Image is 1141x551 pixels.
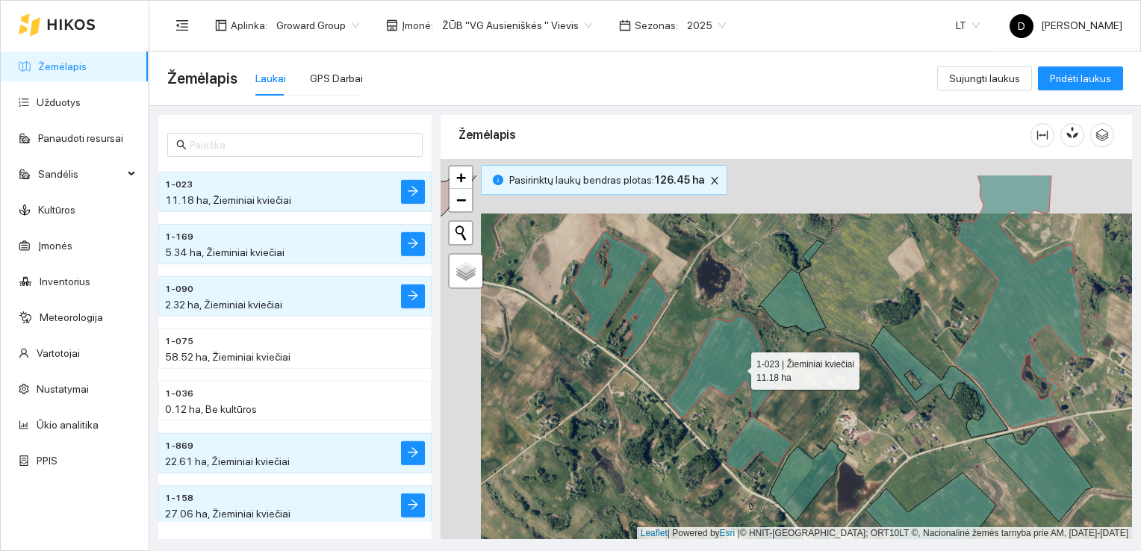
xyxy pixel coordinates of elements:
[165,387,193,401] span: 1-036
[38,204,75,216] a: Kultūros
[407,446,419,461] span: arrow-right
[37,455,57,467] a: PPIS
[190,137,414,153] input: Paieška
[407,290,419,304] span: arrow-right
[165,299,282,311] span: 2.32 ha, Žieminiai kviečiai
[165,282,193,296] span: 1-090
[456,168,466,187] span: +
[720,528,736,538] a: Esri
[706,175,723,186] span: close
[442,14,592,37] span: ŽŪB "VG Ausieniškės " Vievis
[37,383,89,395] a: Nustatymai
[37,96,81,108] a: Užduotys
[450,189,472,211] a: Zoom out
[509,172,704,188] span: Pasirinktų laukų bendras plotas :
[38,60,87,72] a: Žemėlapis
[165,491,193,505] span: 1-158
[401,232,425,256] button: arrow-right
[255,70,286,87] div: Laukai
[386,19,398,31] span: shop
[1030,123,1054,147] button: column-width
[641,528,668,538] a: Leaflet
[165,439,193,453] span: 1-869
[276,14,359,37] span: Groward Group
[40,275,90,287] a: Inventorius
[165,403,257,415] span: 0.12 ha, Be kultūros
[619,19,631,31] span: calendar
[450,255,482,287] a: Layers
[637,527,1132,540] div: | Powered by © HNIT-[GEOGRAPHIC_DATA]; ORT10LT ©, Nacionalinė žemės tarnyba prie AM, [DATE]-[DATE]
[937,66,1032,90] button: Sujungti laukus
[215,19,227,31] span: layout
[231,17,267,34] span: Aplinka :
[38,240,72,252] a: Įmonės
[165,334,193,349] span: 1-075
[738,528,740,538] span: |
[1050,70,1111,87] span: Pridėti laukus
[167,10,197,40] button: menu-fold
[165,455,290,467] span: 22.61 ha, Žieminiai kviečiai
[493,175,503,185] span: info-circle
[401,494,425,517] button: arrow-right
[167,66,237,90] span: Žemėlapis
[1010,19,1122,31] span: [PERSON_NAME]
[175,19,189,32] span: menu-fold
[407,237,419,252] span: arrow-right
[687,14,726,37] span: 2025
[407,499,419,513] span: arrow-right
[1031,129,1054,141] span: column-width
[310,70,363,87] div: GPS Darbai
[401,180,425,204] button: arrow-right
[1038,72,1123,84] a: Pridėti laukus
[165,246,285,258] span: 5.34 ha, Žieminiai kviečiai
[949,70,1020,87] span: Sujungti laukus
[165,230,193,244] span: 1-169
[635,17,678,34] span: Sezonas :
[450,166,472,189] a: Zoom in
[38,132,123,144] a: Panaudoti resursai
[407,185,419,199] span: arrow-right
[165,178,193,192] span: 1-023
[956,14,980,37] span: LT
[1038,66,1123,90] button: Pridėti laukus
[401,284,425,308] button: arrow-right
[1018,14,1025,38] span: D
[654,174,704,186] b: 126.45 ha
[165,351,290,363] span: 58.52 ha, Žieminiai kviečiai
[401,441,425,465] button: arrow-right
[937,72,1032,84] a: Sujungti laukus
[706,172,724,190] button: close
[456,190,466,209] span: −
[37,347,80,359] a: Vartotojai
[176,140,187,150] span: search
[450,222,472,244] button: Initiate a new search
[38,159,123,189] span: Sandėlis
[402,17,433,34] span: Įmonė :
[458,113,1030,156] div: Žemėlapis
[37,419,99,431] a: Ūkio analitika
[40,311,103,323] a: Meteorologija
[165,508,290,520] span: 27.06 ha, Žieminiai kviečiai
[165,194,291,206] span: 11.18 ha, Žieminiai kviečiai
